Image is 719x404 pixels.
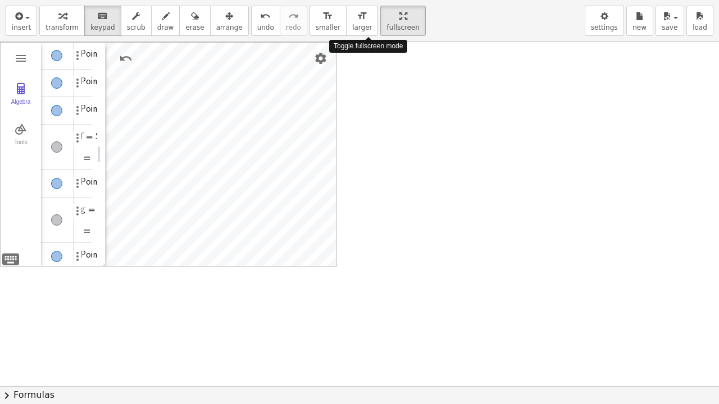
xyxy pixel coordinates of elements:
div: Show / Hide Object [51,178,62,189]
button: scrub [121,6,152,36]
div: Show / Hide Object [51,105,62,116]
span: scrub [127,24,145,31]
div: 1.9 [96,227,108,236]
div: Show / Hide Object [51,141,62,153]
button: erase [179,6,210,36]
button: format_sizesmaller [310,6,347,36]
button: format_sizelarger [346,6,378,36]
span: keypad [90,24,115,31]
button: Options [71,204,84,220]
div: Point C [79,104,92,116]
span: erase [185,24,204,31]
div: Tools [3,139,39,155]
span: transform [45,24,79,31]
button: Options [71,104,84,120]
button: load [686,6,713,36]
button: new [626,6,653,36]
button: Options [71,76,84,92]
button: Options [71,177,84,192]
span: undo [257,24,274,31]
button: Settings [311,48,331,68]
span: load [693,24,707,31]
span: smaller [316,24,340,31]
div: Point E [79,250,92,261]
img: Main Menu [14,52,28,65]
span: save [662,24,677,31]
i: undo [260,10,271,23]
div: Point D [79,177,92,189]
button: undoundo [251,6,280,36]
span: draw [157,24,174,31]
img: svg+xml;base64,PHN2ZyBpZD0iZXF1YWwiIHhtbG5zPSJodHRwOi8vd3d3LnczLm9yZy8yMDAwL3N2ZyIgdmlld0JveD0iMC... [80,151,94,165]
button: Options [71,250,84,265]
button: Options [71,49,84,65]
img: svg+xml;base64,PHN2ZyB4bWxucz0iaHR0cDovL3d3dy53My5vcmcvMjAwMC9zdmciIHdpZHRoPSIyNCIgaGVpZ2h0PSIyNC... [1,249,21,269]
span: arrange [216,24,243,31]
button: settings [585,6,624,36]
span: redo [286,24,301,31]
span: insert [12,24,31,31]
span: larger [352,24,372,31]
div: Point A [79,49,92,61]
button: draw [151,6,180,36]
button: Options [71,131,84,147]
span: fullscreen [386,24,419,31]
div: Show / Hide Object [51,50,62,61]
button: fullscreen [380,6,425,36]
div: Point B [79,76,92,88]
div: Algebra [3,99,39,114]
button: save [656,6,684,36]
button: keyboardkeypad [84,6,121,36]
span: settings [591,24,618,31]
i: redo [288,10,299,23]
button: Undo [116,48,136,68]
button: redoredo [280,6,307,36]
div: Show / Hide Object [51,77,62,89]
i: format_size [322,10,333,23]
div: Show / Hide Object [51,251,62,262]
button: arrange [210,6,249,36]
span: new [632,24,647,31]
i: format_size [357,10,367,23]
i: keyboard [97,10,108,23]
div: Toggle fullscreen mode [329,40,407,53]
div: Show / Hide Object [51,214,62,226]
canvas: Graphics View 1 [106,43,336,266]
button: transform [39,6,85,36]
button: insert [6,6,37,36]
img: svg+xml;base64,PHN2ZyBpZD0iZXF1YWwiIHhtbG5zPSJodHRwOi8vd3d3LnczLm9yZy8yMDAwL3N2ZyIgdmlld0JveD0iMC... [80,224,94,238]
div: 2.1 [96,154,108,163]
